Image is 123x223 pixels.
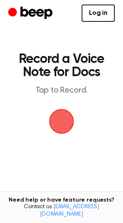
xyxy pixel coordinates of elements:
[15,53,108,79] h1: Record a Voice Note for Docs
[5,204,118,218] span: Contact us
[40,204,99,217] a: [EMAIL_ADDRESS][DOMAIN_NAME]
[49,109,74,134] img: Beep Logo
[15,86,108,96] p: Tap to Record.
[82,5,115,22] a: Log in
[8,5,55,21] a: Beep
